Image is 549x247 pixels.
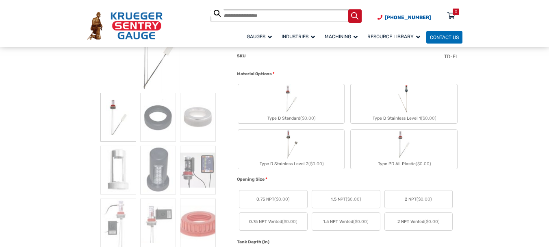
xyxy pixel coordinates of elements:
[100,93,136,142] img: At A Glance
[237,177,265,182] span: Opening Size
[351,159,457,169] div: Type PD All Plastic
[249,219,297,225] span: 0.75 NPT Vented
[308,161,324,166] span: ($0.00)
[426,31,462,44] a: Contact Us
[243,30,278,44] a: Gauges
[237,71,272,77] span: Material Options
[351,130,457,169] label: Type PD All Plastic
[278,30,321,44] a: Industries
[424,219,440,224] span: ($0.00)
[385,15,431,20] span: [PHONE_NUMBER]
[351,84,457,123] label: Type D Stainless Level 1
[140,146,176,195] img: At A Glance - Image 5
[416,161,431,166] span: ($0.00)
[238,84,344,123] label: Type D Standard
[346,197,361,202] span: ($0.00)
[397,219,440,225] span: 2 NPT Vented
[282,219,297,224] span: ($0.00)
[256,196,290,203] span: 0.75 NPT
[238,114,344,123] div: Type D Standard
[238,130,344,169] label: Type D Stainless Level 2
[430,35,459,40] span: Contact Us
[237,53,246,59] span: SKU
[421,116,436,121] span: ($0.00)
[300,116,316,121] span: ($0.00)
[273,71,275,77] abbr: required
[180,146,216,195] img: At A Glance - Image 6
[405,196,432,203] span: 2 NPT
[364,30,426,44] a: Resource Library
[444,54,458,59] span: TD-EL
[353,219,369,224] span: ($0.00)
[396,84,412,114] img: Chemical Sight Gauge
[180,93,216,142] img: At A Glance - Image 3
[237,239,269,245] span: Tank Depth (in)
[265,176,267,183] abbr: required
[351,114,457,123] div: Type D Stainless Level 1
[100,146,136,195] img: At A Glance - Image 4
[378,14,431,21] a: Phone Number (920) 434-8860
[87,12,163,40] img: Krueger Sentry Gauge
[367,34,420,39] span: Resource Library
[247,34,272,39] span: Gauges
[140,93,176,142] img: At A Glance - Image 2
[282,34,315,39] span: Industries
[323,219,369,225] span: 1.5 NPT Vented
[325,34,358,39] span: Machining
[274,197,290,202] span: ($0.00)
[455,9,457,15] div: 0
[210,6,225,21] a: View full-screen image gallery
[238,159,344,169] div: Type D Stainless Level 2
[321,30,364,44] a: Machining
[331,196,361,203] span: 1.5 NPT
[417,197,432,202] span: ($0.00)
